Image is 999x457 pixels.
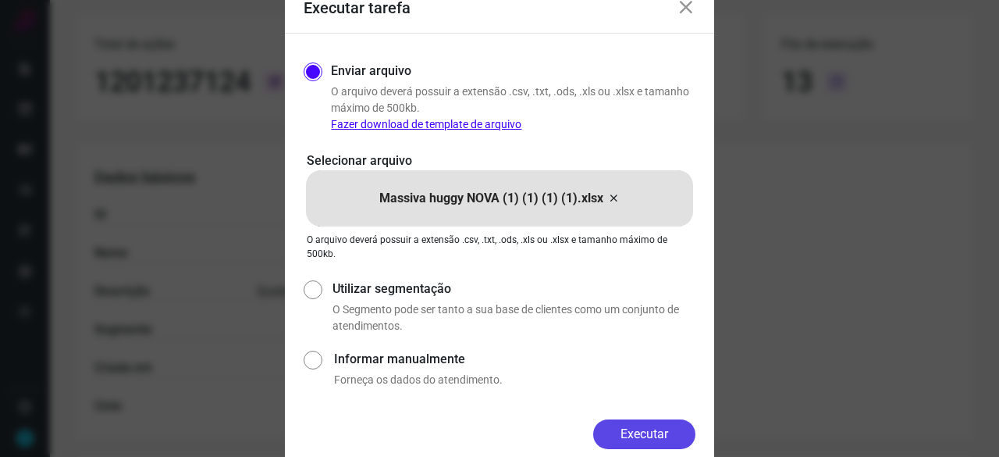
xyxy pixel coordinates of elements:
[334,372,695,388] p: Forneça os dados do atendimento.
[593,420,695,449] button: Executar
[379,189,603,208] p: Massiva huggy NOVA (1) (1) (1) (1).xlsx
[331,84,695,133] p: O arquivo deverá possuir a extensão .csv, .txt, .ods, .xls ou .xlsx e tamanho máximo de 500kb.
[331,62,411,80] label: Enviar arquivo
[334,350,695,369] label: Informar manualmente
[307,152,692,170] p: Selecionar arquivo
[307,233,692,261] p: O arquivo deverá possuir a extensão .csv, .txt, .ods, .xls ou .xlsx e tamanho máximo de 500kb.
[331,118,521,130] a: Fazer download de template de arquivo
[332,280,695,298] label: Utilizar segmentação
[332,302,695,334] p: O Segmento pode ser tanto a sua base de clientes como um conjunto de atendimentos.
